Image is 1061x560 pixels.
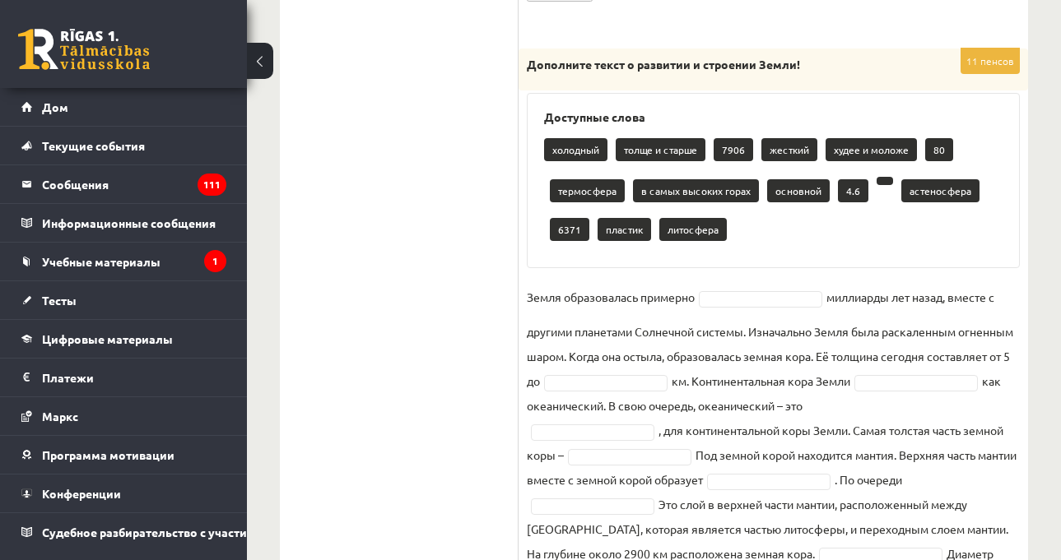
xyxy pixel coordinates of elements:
font: худее и моложе [834,143,909,156]
a: Платежи [21,359,226,396]
font: 111 [203,178,221,191]
font: Конференции [42,486,121,501]
font: 80 [933,143,945,156]
font: пластик [606,223,643,236]
font: Дополните текст о развитии и строении Земли! [527,57,800,72]
a: Конференции [21,474,226,512]
font: Тесты [42,293,77,308]
font: 7906 [722,143,745,156]
a: Дом [21,88,226,126]
font: толще и старше [624,143,697,156]
font: Информационные сообщения [42,215,216,230]
font: литосфера [668,223,719,236]
a: Маркс [21,397,226,435]
font: 6371 [558,223,581,236]
font: Сообщения [42,177,109,192]
body: Визуальный текстовый редактор, wiswyg-editor-user-answer-47024781574040 [16,16,475,34]
font: Доступные слова [544,109,645,124]
a: Учебные материалы [21,243,226,280]
font: 11 пенсов [966,54,1014,67]
font: Под земной корой находится мантия. Верхняя часть мантии вместе с земной корой образует [527,447,1017,487]
font: Дом [42,100,68,114]
font: 1 [212,254,218,267]
a: Информационные сообщения1 [21,204,226,242]
font: жесткий [770,143,809,156]
font: км. Континентальная кора Земли [672,373,850,388]
a: Текущие события [21,127,226,164]
font: холодный [552,143,599,156]
font: в самых высоких горах [641,184,751,197]
font: , для континентальной коры Земли. Самая толстая часть земной коры – [527,423,1003,462]
font: Судебное разбирательство с участием [PERSON_NAME] [42,525,360,539]
font: Учебные материалы [42,254,161,269]
a: Цифровые материалы [21,320,226,358]
font: Программа мотивации [42,447,175,462]
a: Сообщения111 [21,165,226,203]
a: Программа мотивации [21,436,226,474]
a: Рижская 1-я средняя школа заочного обучения [18,29,150,70]
font: Маркс [42,409,78,423]
font: Земля образовалась примерно [527,289,695,304]
font: . По очереди [835,472,902,487]
font: Платежи [42,370,94,385]
font: основной [775,184,821,197]
font: астеносфера [910,184,971,197]
a: Судебное разбирательство с участием [PERSON_NAME] [21,513,226,551]
font: 4.6 [846,184,860,197]
a: Тесты [21,281,226,319]
font: термосфера [558,184,617,197]
font: Цифровые материалы [42,331,173,346]
font: Текущие события [42,138,145,153]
